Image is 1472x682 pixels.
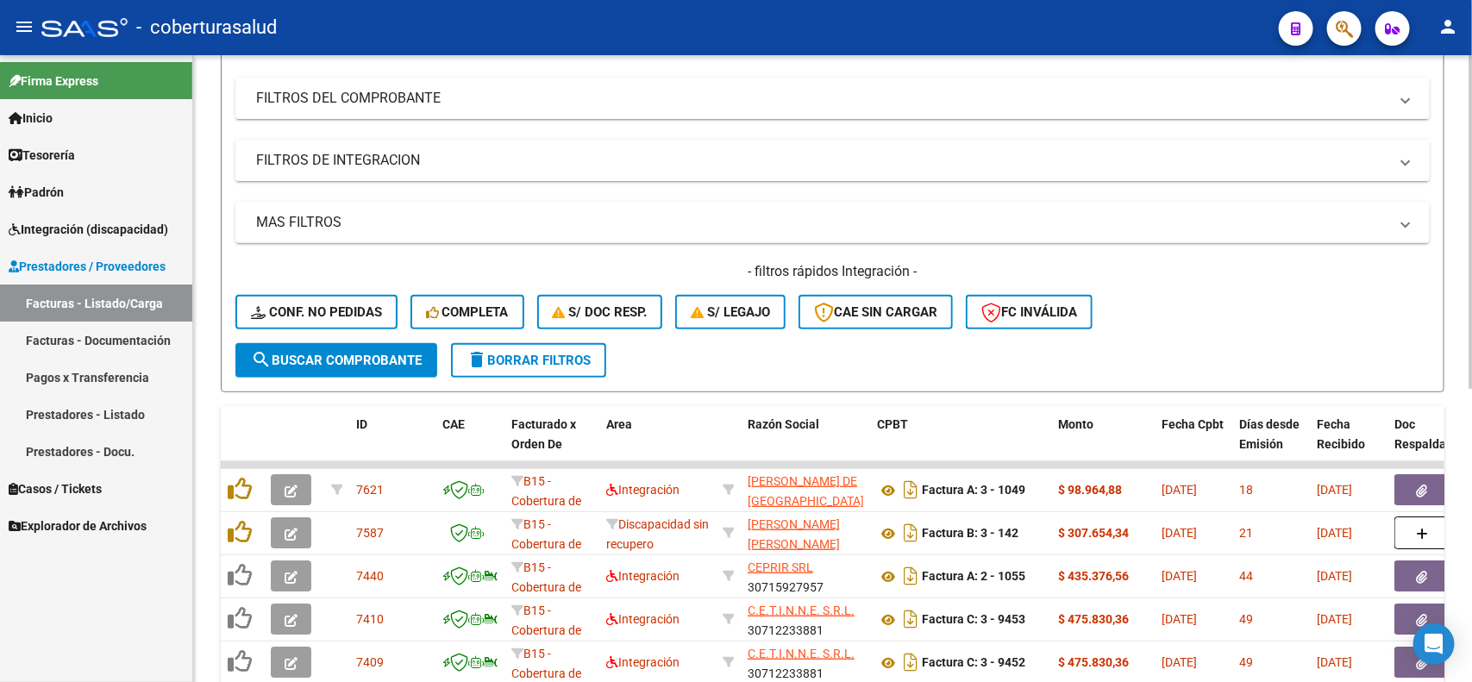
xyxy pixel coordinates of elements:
[748,417,819,431] span: Razón Social
[922,570,1025,584] strong: Factura A: 2 - 1055
[922,613,1025,627] strong: Factura C: 3 - 9453
[1317,417,1365,451] span: Fecha Recibido
[748,647,855,660] span: C.E.T.I.N.N.E. S.R.L.
[606,417,632,431] span: Area
[899,605,922,633] i: Descargar documento
[251,353,422,368] span: Buscar Comprobante
[1058,612,1129,626] strong: $ 475.830,36
[922,527,1018,541] strong: Factura B: 3 - 142
[426,304,509,320] span: Completa
[235,295,398,329] button: Conf. no pedidas
[511,604,581,657] span: B15 - Cobertura de Salud
[1413,623,1455,665] div: Open Intercom Messenger
[899,648,922,676] i: Descargar documento
[599,406,716,482] datatable-header-cell: Area
[356,483,384,497] span: 7621
[1239,655,1253,669] span: 49
[1239,569,1253,583] span: 44
[899,562,922,590] i: Descargar documento
[410,295,524,329] button: Completa
[814,304,937,320] span: CAE SIN CARGAR
[442,417,465,431] span: CAE
[1162,526,1197,540] span: [DATE]
[349,406,435,482] datatable-header-cell: ID
[1051,406,1155,482] datatable-header-cell: Monto
[9,146,75,165] span: Tesorería
[256,89,1388,108] mat-panel-title: FILTROS DEL COMPROBANTE
[1317,655,1352,669] span: [DATE]
[14,16,34,37] mat-icon: menu
[691,304,770,320] span: S/ legajo
[1310,406,1387,482] datatable-header-cell: Fecha Recibido
[356,655,384,669] span: 7409
[1317,569,1352,583] span: [DATE]
[1239,483,1253,497] span: 18
[1162,655,1197,669] span: [DATE]
[235,262,1430,281] h4: - filtros rápidos Integración -
[748,604,855,617] span: C.E.T.I.N.N.E. S.R.L.
[966,295,1093,329] button: FC Inválida
[1058,483,1122,497] strong: $ 98.964,88
[356,417,367,431] span: ID
[899,519,922,547] i: Descargar documento
[435,406,504,482] datatable-header-cell: CAE
[1239,612,1253,626] span: 49
[1239,526,1253,540] span: 21
[606,517,709,551] span: Discapacidad sin recupero
[799,295,953,329] button: CAE SIN CARGAR
[451,343,606,378] button: Borrar Filtros
[1317,612,1352,626] span: [DATE]
[251,349,272,370] mat-icon: search
[467,349,487,370] mat-icon: delete
[235,78,1430,119] mat-expansion-panel-header: FILTROS DEL COMPROBANTE
[748,558,863,594] div: 30715927957
[256,151,1388,170] mat-panel-title: FILTROS DE INTEGRACION
[251,304,382,320] span: Conf. no pedidas
[1317,483,1352,497] span: [DATE]
[1394,417,1472,451] span: Doc Respaldatoria
[9,479,102,498] span: Casos / Tickets
[1058,569,1129,583] strong: $ 435.376,56
[606,569,680,583] span: Integración
[922,656,1025,670] strong: Factura C: 3 - 9452
[235,202,1430,243] mat-expansion-panel-header: MAS FILTROS
[1317,526,1352,540] span: [DATE]
[981,304,1077,320] span: FC Inválida
[467,353,591,368] span: Borrar Filtros
[606,483,680,497] span: Integración
[356,526,384,540] span: 7587
[1162,483,1197,497] span: [DATE]
[922,484,1025,497] strong: Factura A: 3 - 1049
[9,220,168,239] span: Integración (discapacidad)
[235,343,437,378] button: Buscar Comprobante
[553,304,648,320] span: S/ Doc Resp.
[511,517,581,571] span: B15 - Cobertura de Salud
[1232,406,1310,482] datatable-header-cell: Días desde Emisión
[1058,417,1093,431] span: Monto
[1162,612,1197,626] span: [DATE]
[356,569,384,583] span: 7440
[511,474,581,528] span: B15 - Cobertura de Salud
[748,517,840,551] span: [PERSON_NAME] [PERSON_NAME]
[136,9,277,47] span: - coberturasalud
[356,612,384,626] span: 7410
[537,295,663,329] button: S/ Doc Resp.
[1162,417,1224,431] span: Fecha Cpbt
[9,257,166,276] span: Prestadores / Proveedores
[748,601,863,637] div: 30712233881
[870,406,1051,482] datatable-header-cell: CPBT
[748,515,863,551] div: 27303593581
[748,474,864,508] span: [PERSON_NAME] DE [GEOGRAPHIC_DATA]
[504,406,599,482] datatable-header-cell: Facturado x Orden De
[748,644,863,680] div: 30712233881
[741,406,870,482] datatable-header-cell: Razón Social
[606,612,680,626] span: Integración
[511,560,581,614] span: B15 - Cobertura de Salud
[1058,526,1129,540] strong: $ 307.654,34
[1162,569,1197,583] span: [DATE]
[1438,16,1458,37] mat-icon: person
[9,183,64,202] span: Padrón
[9,516,147,535] span: Explorador de Archivos
[877,417,908,431] span: CPBT
[1058,655,1129,669] strong: $ 475.830,36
